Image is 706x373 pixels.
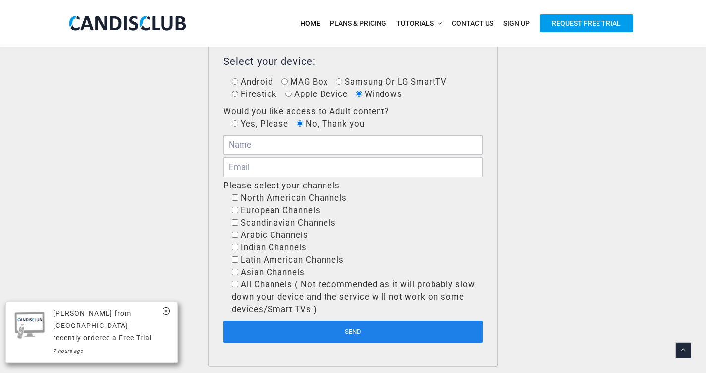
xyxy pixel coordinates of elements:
span: No, Thank you [303,119,365,129]
div: Please select your channels [223,180,483,316]
span: All Channels ( Not recommended as it will probably slow down your device and the service will not... [232,280,475,314]
small: 7 hours ago [53,348,84,354]
img: CandisClub [68,15,187,32]
input: No, Thank you [297,120,303,127]
span: Apple Device [292,89,348,99]
span: Contact Us [452,19,493,27]
input: MAG Box [281,78,288,85]
span: North American Channels [238,193,347,203]
span: Select your device: [223,55,316,67]
span: Windows [362,89,402,99]
span: Android [238,77,273,87]
a: Request Free Trial [535,13,638,34]
span: Latin American Channels [238,255,344,265]
input: Windows [356,91,362,97]
div: [PERSON_NAME] from [GEOGRAPHIC_DATA] recently ordered a Free Trial [53,307,153,357]
input: Scandinavian Channels [232,219,238,226]
span: Arabic Channels [238,230,308,240]
input: Apple Device [285,91,292,97]
input: Firestick [232,91,238,97]
input: Samsung Or LG SmartTV [336,78,342,85]
input: Yes, Please [232,120,238,127]
span: MAG Box [288,77,328,87]
input: Email [223,157,483,177]
span: Scandinavian Channels [238,218,336,228]
span: Firestick [238,89,277,99]
a: Tutorials [391,13,447,34]
img: icon.png [11,307,48,343]
input: Send [223,321,483,343]
a: Back to top [675,342,691,358]
input: Name [223,135,483,155]
a: Sign Up [498,13,535,34]
span: Tutorials [396,19,434,27]
span: Samsung Or LG SmartTV [342,77,447,87]
input: European Channels [232,207,238,213]
a: Home [295,13,325,34]
input: Arabic Channels [232,232,238,238]
a: Contact Us [447,13,498,34]
span: Indian Channels [238,242,307,252]
input: North American Channels [232,194,238,201]
input: Android [232,78,238,85]
span: Request Free Trial [540,14,633,32]
div: Would you like access to Adult content? [223,105,483,130]
input: Indian Channels [232,244,238,250]
span: Plans & Pricing [330,19,386,27]
input: Latin American Channels [232,256,238,263]
input: All Channels ( Not recommended as it will probably slow down your device and the service will not... [232,281,238,287]
span: European Channels [238,205,321,215]
a: Plans & Pricing [325,13,391,34]
span: Home [300,19,320,27]
span: Yes, Please [238,119,288,129]
span: Sign Up [503,19,530,27]
img: close [163,307,170,315]
input: Asian Channels [232,269,238,275]
span: Asian Channels [238,267,305,277]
